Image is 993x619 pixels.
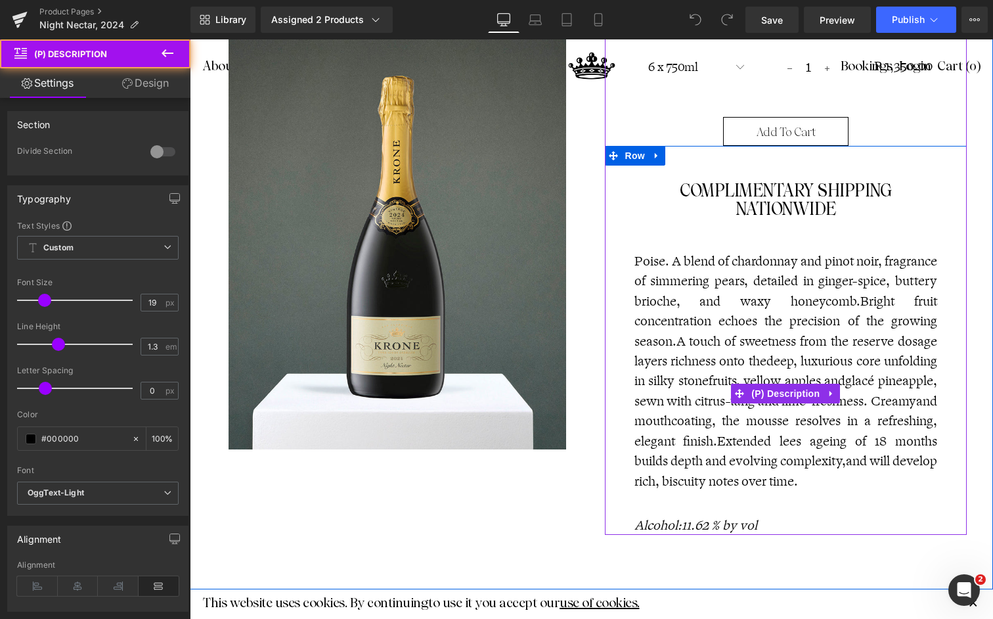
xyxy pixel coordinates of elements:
span: and will develop rich, biscuity notes over time. [445,413,748,450]
p: Poise. A blend of chardonnay and pinot noir, fragrance of simmering pears, detailed in ginger-spi... [445,212,748,452]
div: Alignment [17,561,179,570]
span: deep, luxurious core unfolding in silky stonefruits, yellow apples and [445,313,748,350]
span: and mouthcoating, the mousse resolves in a refreshing, elegant finish. [445,354,748,411]
div: Typography [17,186,71,204]
span: 11.62 [492,478,519,495]
div: Color [17,410,179,419]
div: Line Height [17,322,179,331]
span: 2 [975,574,986,585]
span: Extended lees ageing of 18 months builds depth and evolving complexity, [445,394,748,430]
div: Assigned 2 Products [271,13,382,26]
b: Custom [43,242,74,254]
i: Alcohol: % by vol [445,478,567,495]
button: More [961,7,988,33]
p: COMPLIMENTARY SHIPPING NATIONWIDE [445,142,748,179]
a: Expand / Collapse [458,106,475,126]
span: A touch of sweetness from the reserve dosage layers richness onto the [445,294,748,331]
span: em [165,342,177,351]
input: Color [41,432,125,446]
div: Letter Spacing [17,366,179,375]
div: Alignment [17,526,62,545]
a: Expand / Collapse [633,344,650,364]
span: px [165,386,177,395]
div: Section [17,112,50,130]
a: New Library [190,7,255,33]
button: Publish [876,7,956,33]
iframe: Intercom live chat [948,574,980,606]
span: R 1,350.00 [684,18,743,37]
a: Design [98,68,193,98]
iframe: To enrich screen reader interactions, please activate Accessibility in Grammarly extension settings [190,39,993,619]
span: (P) Description [34,49,107,59]
span: Save [761,13,783,27]
span: Add To Cart [567,85,626,99]
span: Night Nectar, 2024 [39,20,124,30]
span: px [165,298,177,307]
a: Preview [804,7,871,33]
div: Text Styles [17,220,179,231]
button: Redo [714,7,740,33]
button: Undo [682,7,709,33]
span: Bright fruit concentration echoes the precision of the growing season. [445,254,748,311]
div: Font [17,466,179,475]
span: Library [215,14,246,26]
a: Desktop [488,7,519,33]
button: Add To Cart [533,78,659,106]
i: OggText-Light [28,488,84,499]
div: Divide Section [17,146,137,160]
span: Publish [892,14,925,25]
a: Product Pages [39,7,190,17]
a: Mobile [583,7,614,33]
div: Font Size [17,278,179,287]
a: Tablet [551,7,583,33]
span: Preview [820,13,855,27]
span: (P) Description [558,344,633,364]
span: Row [432,106,458,126]
div: % [146,427,178,450]
a: Laptop [519,7,551,33]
